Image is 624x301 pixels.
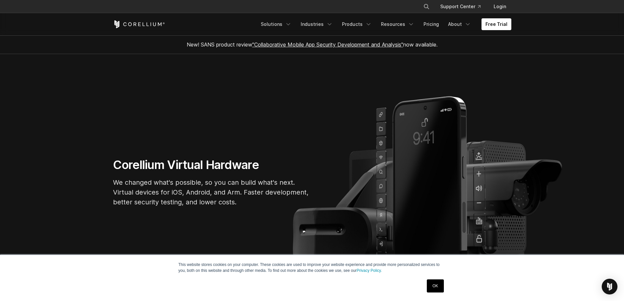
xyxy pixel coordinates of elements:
a: OK [427,279,444,292]
div: Open Intercom Messenger [602,279,617,294]
button: Search [421,1,432,12]
a: Free Trial [482,18,511,30]
a: Privacy Policy. [357,268,382,273]
a: "Collaborative Mobile App Security Development and Analysis" [252,41,403,48]
a: Corellium Home [113,20,165,28]
a: Login [488,1,511,12]
a: Solutions [257,18,295,30]
a: Products [338,18,376,30]
a: Resources [377,18,418,30]
a: Industries [297,18,337,30]
h1: Corellium Virtual Hardware [113,158,310,172]
span: New! SANS product review now available. [187,41,438,48]
p: We changed what's possible, so you can build what's next. Virtual devices for iOS, Android, and A... [113,178,310,207]
p: This website stores cookies on your computer. These cookies are used to improve your website expe... [179,262,446,273]
div: Navigation Menu [415,1,511,12]
a: Support Center [435,1,486,12]
a: Pricing [420,18,443,30]
div: Navigation Menu [257,18,511,30]
a: About [444,18,475,30]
